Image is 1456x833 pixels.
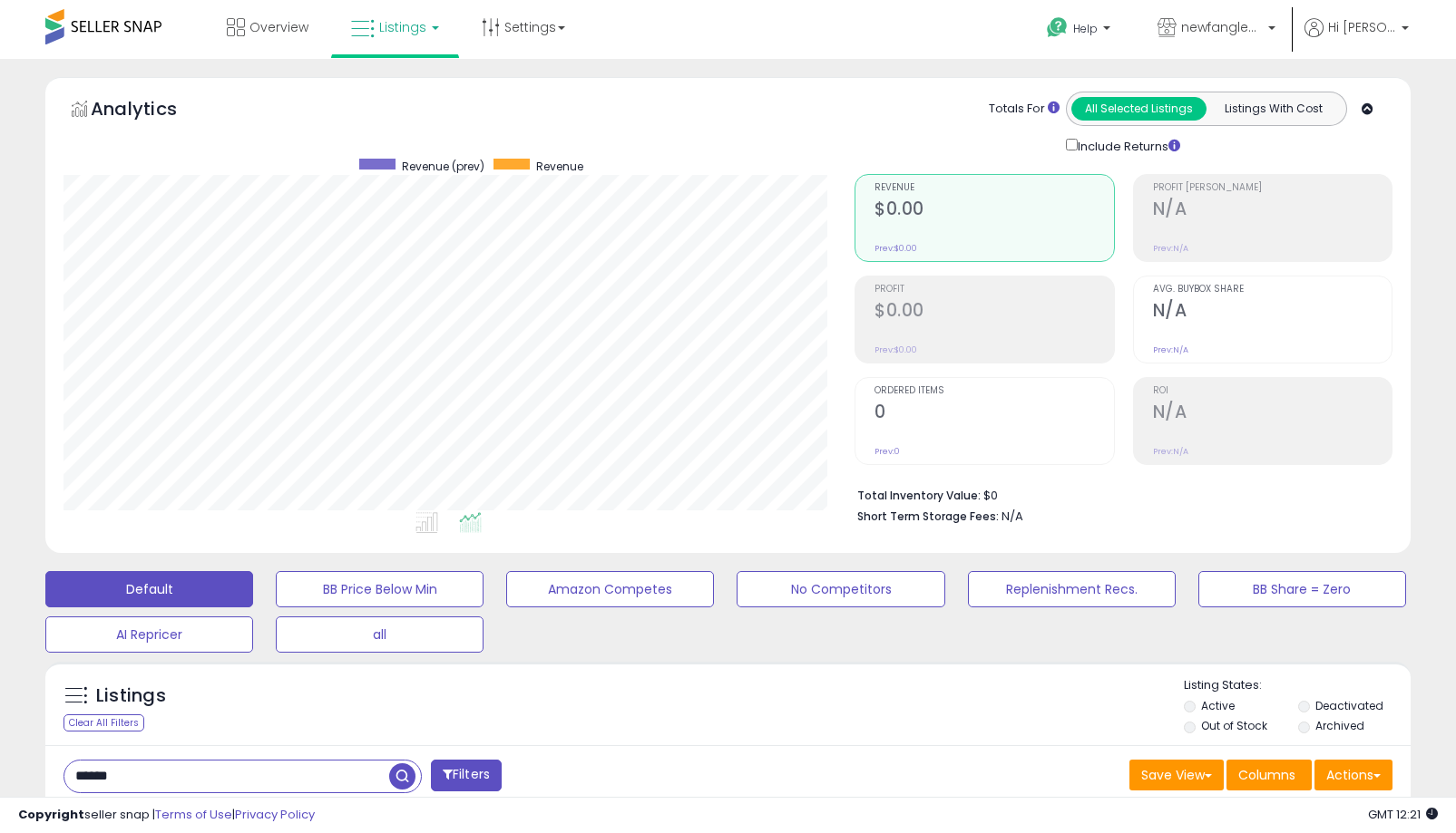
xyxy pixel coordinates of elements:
button: Listings With Cost [1206,97,1341,121]
h2: N/A [1153,199,1392,223]
button: Save View [1129,760,1224,790]
div: seller snap | | [18,807,315,824]
span: Revenue [536,159,583,174]
strong: Copyright [18,806,84,823]
b: Total Inventory Value: [857,488,981,503]
label: Archived [1315,718,1364,733]
button: Actions [1314,760,1392,790]
span: Revenue (prev) [402,159,484,174]
span: ROI [1153,386,1392,396]
h2: N/A [1153,402,1392,426]
small: Prev: N/A [1153,446,1188,457]
h2: 0 [875,402,1113,426]
div: Include Returns [1052,135,1202,156]
span: Help [1073,21,1098,36]
a: Hi [PERSON_NAME] [1305,18,1409,59]
a: Help [1032,3,1129,59]
span: N/A [1002,508,1023,525]
span: 2025-08-11 12:21 GMT [1368,806,1438,823]
span: Ordered Items [875,386,1113,396]
h2: $0.00 [875,300,1113,324]
button: Filters [431,760,502,791]
a: Privacy Policy [235,806,315,823]
button: all [276,616,484,653]
span: Avg. Buybox Share [1153,285,1392,295]
button: BB Share = Zero [1198,571,1406,607]
h2: N/A [1153,300,1392,324]
i: Get Help [1046,16,1069,39]
small: Prev: N/A [1153,243,1188,254]
span: Listings [379,18,426,36]
h5: Analytics [91,96,212,126]
label: Active [1201,698,1235,713]
h5: Listings [96,683,166,709]
span: Profit [PERSON_NAME] [1153,183,1392,193]
label: Out of Stock [1201,718,1267,733]
small: Prev: 0 [875,446,900,457]
button: Replenishment Recs. [968,571,1176,607]
button: All Selected Listings [1071,97,1207,121]
small: Prev: N/A [1153,344,1188,355]
span: Hi [PERSON_NAME] [1328,18,1396,36]
div: Totals For [989,101,1060,118]
li: $0 [857,483,1379,505]
span: Revenue [875,183,1113,193]
span: Columns [1238,766,1295,784]
button: No Competitors [737,571,944,607]
button: Amazon Competes [506,571,714,607]
p: Listing States: [1184,677,1411,694]
span: Overview [249,18,308,36]
button: AI Repricer [45,616,253,653]
button: Default [45,571,253,607]
h2: $0.00 [875,199,1113,223]
a: Terms of Use [155,806,232,823]
div: Clear All Filters [64,714,144,731]
small: Prev: $0.00 [875,344,917,355]
small: Prev: $0.00 [875,243,917,254]
button: BB Price Below Min [276,571,484,607]
button: Columns [1226,760,1312,790]
span: newfangled networks [1181,18,1263,36]
span: Profit [875,285,1113,295]
b: Short Term Storage Fees: [857,509,999,524]
label: Deactivated [1315,698,1383,713]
